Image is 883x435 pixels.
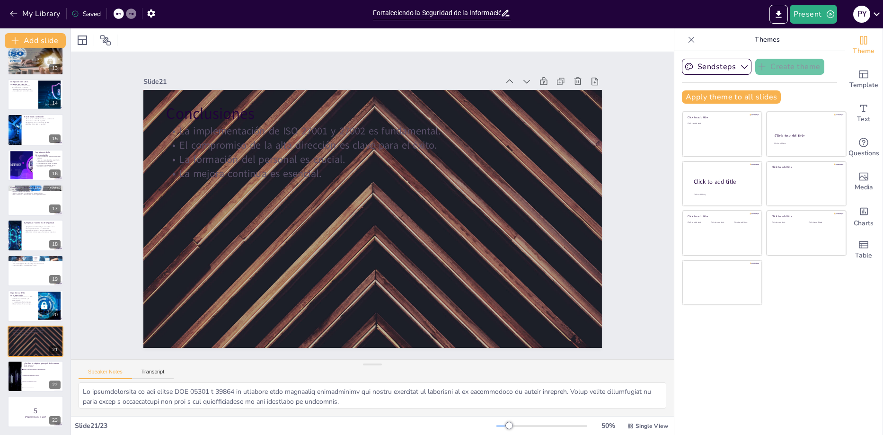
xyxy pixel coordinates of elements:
strong: ¡Prepárense para el quiz! [25,416,45,418]
div: 18 [49,240,61,249]
p: Debe actualizarse de manera regular. [10,303,35,305]
div: Click to add title [688,115,755,119]
div: 22 [8,361,63,392]
div: 19 [49,275,61,284]
p: Evaluación de Riesgos en el SGSI [10,257,61,259]
p: Conclusiones [176,82,588,146]
span: Proteger la información sensible de las organizaciones [23,369,63,370]
p: Mejora la eficiencia operativa. [10,87,35,89]
p: La formación del personal es crucial. [171,131,583,188]
div: Layout [75,33,90,48]
div: Saved [71,9,101,18]
div: 23 [49,416,61,425]
p: Identificar activos, amenazas y vulnerabilidades es esencial. [10,261,61,263]
button: Export to PowerPoint [769,5,788,24]
div: 20 [8,290,63,321]
div: Get real-time input from your audience [845,131,883,165]
p: La documentación es clave en el SGSI. [10,296,35,298]
button: Add slide [5,33,66,48]
p: La encriptación de datos es fundamental. [24,228,61,230]
div: 13 [8,44,63,75]
button: P Y [853,5,870,24]
p: Facilita la implementación y el mantenimiento. [10,298,35,302]
p: Conclusiones [10,327,61,330]
div: 22 [49,381,61,389]
span: Aumentar la productividad del personal [23,375,63,376]
p: Participación activa en la revisión del SGSI. [24,122,61,124]
p: Todos los empleados deben entender la importancia de la seguridad. [35,159,61,162]
span: Single View [636,422,668,430]
p: 5 [10,406,61,416]
div: 23 [8,396,63,427]
p: La formación continua del personal es clave. [10,53,61,55]
span: Text [857,114,870,124]
button: Apply theme to all slides [682,90,781,104]
button: My Library [7,6,64,21]
p: La formación del personal es crucial. [10,333,61,335]
div: 18 [8,220,63,251]
div: Add images, graphics, shapes or video [845,165,883,199]
div: Click to add body [694,193,753,195]
div: Click to add title [772,165,839,169]
div: Add text boxes [845,97,883,131]
p: Themes [699,28,835,51]
span: Table [855,250,872,261]
div: 15 [8,114,63,145]
p: Importancia de la Documentación [10,292,35,297]
div: 16 [8,150,63,181]
div: Click to add text [809,222,839,224]
div: 50 % [597,421,619,430]
p: Establece el tono para la seguridad. [24,124,61,125]
button: Sendsteps [682,59,751,75]
p: La implementación de estándares será fundamental. [10,52,61,53]
p: Integración con Otros Sistemas de Gestión [10,80,35,86]
p: La implementación de ISO 27001 y 27002 es fundamental. [10,329,61,331]
p: Software de gestión de riesgos es útil. [10,190,61,192]
p: Un personal informado es menos propenso a cometer errores. [35,164,61,168]
div: 14 [49,99,61,107]
input: Insert title [373,6,501,20]
div: Click to add title [772,214,839,218]
p: La evolución de las amenazas es constante. [10,48,61,50]
p: Hay herramientas y recursos disponibles para el SGSI. [10,189,61,191]
span: Questions [848,148,879,159]
div: Click to add text [688,123,755,125]
div: 17 [49,204,61,213]
div: 21 [49,346,61,354]
div: Click to add title [688,214,755,218]
span: Position [100,35,111,46]
div: Slide 21 [157,54,512,100]
p: El compromiso de la alta dirección es clave para el éxito. [173,117,584,174]
div: 16 [49,169,61,178]
span: Reducir costos operativos [23,387,63,388]
div: Click to add text [688,222,709,224]
p: La mejora continua es esencial. [170,145,582,203]
textarea: Lo ipsumdolorsita co adi elitse DOE 05301 t 39864 in utlabore etdo magnaaliq enimadminimv qui nos... [79,382,666,408]
p: La mejora continua es esencial. [10,335,61,337]
div: 21 [8,326,63,357]
div: Click to add text [734,222,755,224]
div: 13 [49,64,61,72]
button: Present [790,5,837,24]
p: Seleccionar controles según el contexto es importante. [24,231,61,233]
div: Click to add title [775,133,838,139]
div: Click to add text [774,142,837,145]
p: Importancia de la Concienciación [35,151,61,156]
p: Alinear objetivos maximiza beneficios. [10,90,35,92]
div: Change the overall theme [845,28,883,62]
div: 15 [49,134,61,143]
p: Ejemplos de Controles de Seguridad [24,222,61,224]
div: Click to add title [694,178,754,186]
div: Click to add text [772,222,802,224]
p: El compromiso de la alta dirección es clave para el éxito. [10,331,61,333]
p: La evaluación debe ser sistemática y regular. [10,264,61,266]
span: Charts [854,218,874,229]
div: 14 [8,79,63,110]
div: 17 [8,185,63,216]
p: Las decisiones informadas sobre mitigación son necesarias. [10,263,61,265]
p: La concienciación es esencial para el éxito del SGSI. [35,155,61,159]
p: La gestión de incidentes es un control crítico. [24,229,61,231]
p: Herramientas y Recursos para el SGSI [10,186,61,189]
p: La integración optimiza recursos. [10,85,35,87]
p: Fomenta una cultura de seguridad. [24,120,61,122]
